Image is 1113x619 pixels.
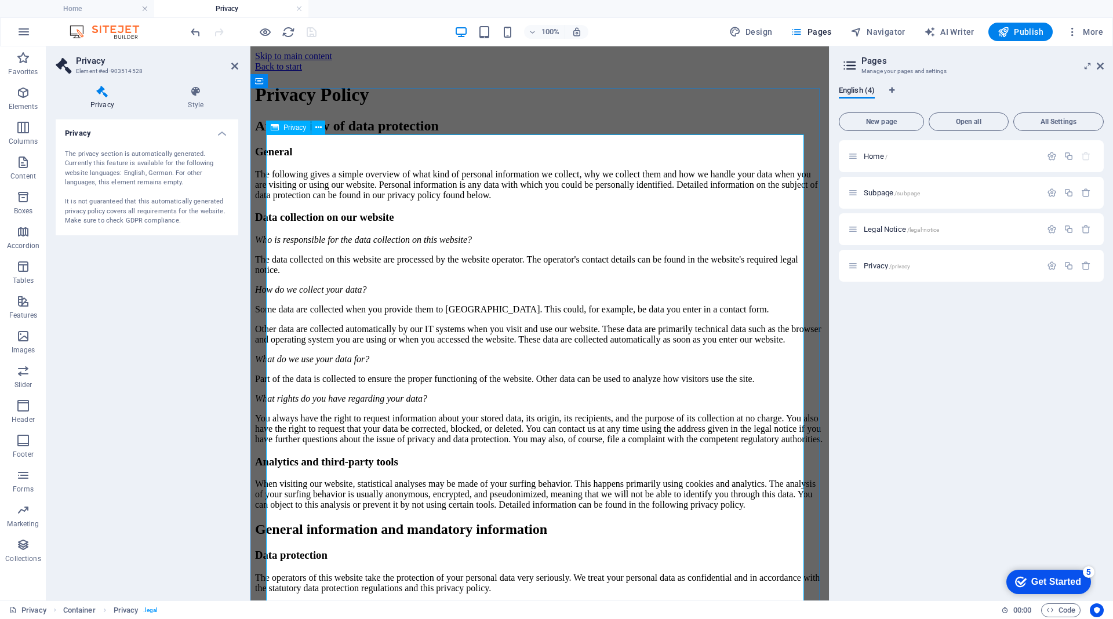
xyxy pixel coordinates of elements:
button: Code [1041,603,1081,617]
button: AI Writer [919,23,979,41]
a: Click to cancel selection. Double-click to open Pages [9,603,46,617]
span: Click to open page [864,225,939,234]
button: All Settings [1013,112,1104,131]
img: Editor Logo [67,25,154,39]
p: Footer [13,450,34,459]
div: Legal Notice/legal-notice [860,225,1041,233]
p: Elements [9,102,38,111]
button: reload [281,25,295,39]
span: / [885,154,888,160]
span: Click to select. Double-click to edit [114,603,139,617]
p: Collections [5,554,41,563]
span: More [1067,26,1103,38]
button: Click here to leave preview mode and continue editing [258,25,272,39]
h4: Privacy [154,2,308,15]
span: /privacy [889,263,910,270]
div: The startpage cannot be deleted [1081,151,1091,161]
span: Code [1046,603,1075,617]
i: On resize automatically adjust zoom level to fit chosen device. [572,27,582,37]
h3: Manage your pages and settings [861,66,1081,77]
button: Navigator [846,23,910,41]
p: Content [10,172,36,181]
p: Columns [9,137,38,146]
div: Settings [1047,188,1057,198]
p: Favorites [8,67,38,77]
div: The privacy section is automatically generated. Currently this feature is available for the follo... [65,150,229,226]
i: Undo: Edit headline (Ctrl+Z) [189,26,202,39]
h4: Privacy [56,119,238,140]
div: Settings [1047,261,1057,271]
div: Get Started 5 items remaining, 0% complete [5,6,90,30]
span: /legal-notice [907,227,940,233]
div: Remove [1081,188,1091,198]
button: Pages [786,23,836,41]
div: Get Started [30,13,80,23]
div: Remove [1081,224,1091,234]
h6: 100% [541,25,560,39]
span: 00 00 [1013,603,1031,617]
span: All Settings [1019,118,1099,125]
p: Slider [14,380,32,389]
h3: Element #ed-903514528 [76,66,215,77]
span: Privacy [283,124,306,131]
span: Open all [934,118,1003,125]
button: 100% [524,25,565,39]
div: 5 [82,2,93,14]
span: Pages [791,26,831,38]
span: Click to open page [864,188,920,197]
span: English (4) [839,83,875,100]
span: Navigator [850,26,905,38]
div: Settings [1047,224,1057,234]
p: Tables [13,276,34,285]
div: Duplicate [1064,224,1074,234]
div: Duplicate [1064,151,1074,161]
h2: Pages [861,56,1104,66]
span: Publish [998,26,1043,38]
div: Subpage/subpage [860,189,1041,196]
span: /subpage [894,190,920,196]
h6: Session time [1001,603,1032,617]
span: Click to open page [864,261,910,270]
span: New page [844,118,919,125]
p: Header [12,415,35,424]
div: Design (Ctrl+Alt+Y) [725,23,777,41]
p: Boxes [14,206,33,216]
div: Remove [1081,261,1091,271]
button: undo [188,25,202,39]
span: : [1021,606,1023,614]
p: Marketing [7,519,39,529]
p: Images [12,345,35,355]
div: Duplicate [1064,261,1074,271]
button: Usercentrics [1090,603,1104,617]
i: Reload page [282,26,295,39]
div: Home/ [860,152,1041,160]
a: Skip to main content [5,5,82,14]
h4: Style [154,86,238,110]
div: Language Tabs [839,86,1104,108]
p: Accordion [7,241,39,250]
p: Features [9,311,37,320]
button: More [1062,23,1108,41]
button: Design [725,23,777,41]
button: Publish [988,23,1053,41]
span: Click to open page [864,152,888,161]
h2: Privacy [76,56,238,66]
h4: Privacy [56,86,154,110]
button: Open all [929,112,1009,131]
span: AI Writer [924,26,974,38]
nav: breadcrumb [63,603,158,617]
p: Forms [13,485,34,494]
div: Settings [1047,151,1057,161]
span: Design [729,26,773,38]
button: New page [839,112,924,131]
span: . legal [143,603,158,617]
div: Privacy/privacy [860,262,1041,270]
span: Click to select. Double-click to edit [63,603,96,617]
div: Duplicate [1064,188,1074,198]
